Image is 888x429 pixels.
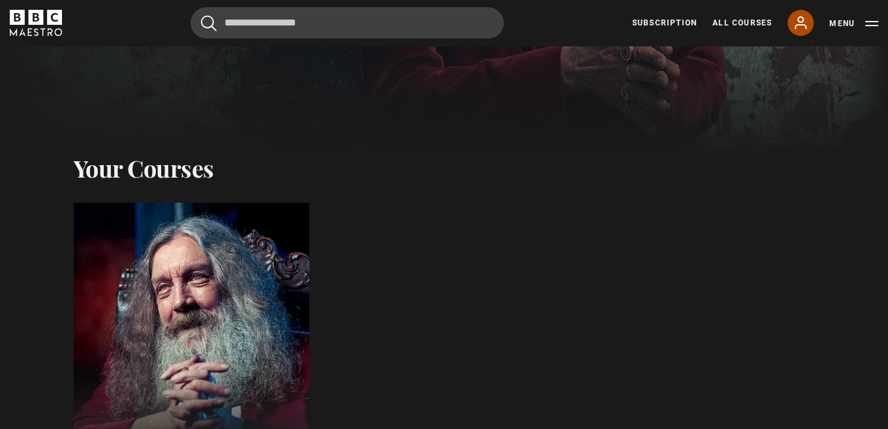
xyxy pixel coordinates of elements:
[191,7,504,39] input: Search
[712,17,772,29] a: All Courses
[829,17,878,30] button: Toggle navigation
[10,10,62,36] svg: BBC Maestro
[201,15,217,31] button: Submit the search query
[74,154,214,182] h2: Your Courses
[632,17,697,29] a: Subscription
